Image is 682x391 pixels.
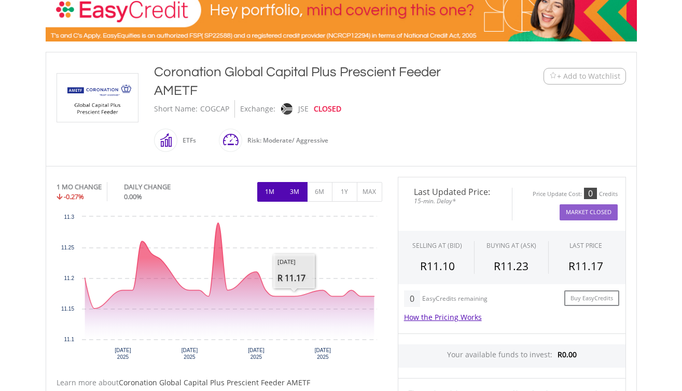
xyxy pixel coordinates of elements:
[124,192,142,201] span: 0.00%
[281,103,292,115] img: jse.png
[404,312,482,322] a: How the Pricing Works
[124,182,205,192] div: DAILY CHANGE
[298,100,309,118] div: JSE
[240,100,275,118] div: Exchange:
[314,100,341,118] div: CLOSED
[357,182,382,202] button: MAX
[57,182,102,192] div: 1 MO CHANGE
[494,259,528,273] span: R11.23
[314,347,331,360] text: [DATE] 2025
[57,212,382,367] svg: Interactive chart
[557,71,620,81] span: + Add to Watchlist
[564,290,619,306] a: Buy EasyCredits
[549,72,557,80] img: Watchlist
[64,337,74,342] text: 11.1
[64,275,74,281] text: 11.2
[64,192,84,201] span: -0.27%
[119,378,310,387] span: Coronation Global Capital Plus Prescient Feeder AMETF
[57,212,382,367] div: Chart. Highcharts interactive chart.
[533,190,582,198] div: Price Update Cost:
[406,188,504,196] span: Last Updated Price:
[154,100,198,118] div: Short Name:
[257,182,283,202] button: 1M
[569,241,602,250] div: LAST PRICE
[61,306,74,312] text: 11.15
[332,182,357,202] button: 1Y
[584,188,597,199] div: 0
[115,347,131,360] text: [DATE] 2025
[412,241,462,250] div: SELLING AT (BID)
[599,190,618,198] div: Credits
[57,378,382,388] div: Learn more about
[248,347,265,360] text: [DATE] 2025
[64,214,74,220] text: 11.3
[420,259,455,273] span: R11.10
[406,196,504,206] span: 15-min. Delay*
[486,241,536,250] span: BUYING AT (ASK)
[200,100,229,118] div: COGCAP
[307,182,332,202] button: 6M
[282,182,308,202] button: 3M
[181,347,198,360] text: [DATE] 2025
[560,204,618,220] button: Market Closed
[422,295,488,304] div: EasyCredits remaining
[154,63,480,100] div: Coronation Global Capital Plus Prescient Feeder AMETF
[59,74,136,122] img: TFSA.COGCAP.png
[242,128,328,153] div: Risk: Moderate/ Aggressive
[558,350,577,359] span: R0.00
[544,68,626,85] button: Watchlist + Add to Watchlist
[61,245,74,250] text: 11.25
[177,128,196,153] div: ETFs
[404,290,420,307] div: 0
[568,259,603,273] span: R11.17
[398,344,625,368] div: Your available funds to invest:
